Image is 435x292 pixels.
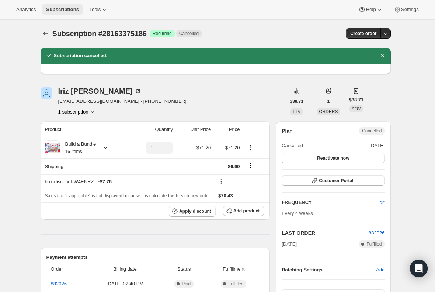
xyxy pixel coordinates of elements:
button: Edit [372,197,389,208]
a: 882026 [51,281,67,286]
button: Product actions [244,143,256,151]
span: Customer Portal [319,178,353,184]
button: 1 [323,96,334,107]
span: Settings [401,7,419,13]
span: Every 4 weeks [282,211,313,216]
span: $6.99 [228,164,240,169]
span: Fulfilled [228,281,243,287]
span: Tools [89,7,101,13]
button: Apply discount [169,206,216,217]
button: Dismiss notification [377,51,388,61]
th: Shipping [41,158,128,174]
span: Edit [376,199,384,206]
th: Price [213,121,242,138]
th: Unit Price [175,121,213,138]
span: Recurring [153,31,172,36]
span: Apply discount [179,208,211,214]
span: Billing date [90,265,160,273]
div: Iriz [PERSON_NAME] [58,87,142,95]
span: 1 [327,98,330,104]
span: Cancelled [282,142,303,149]
th: Quantity [128,121,175,138]
h2: Payment attempts [46,254,264,261]
span: Status [165,265,203,273]
th: Order [46,261,88,277]
th: Product [41,121,128,138]
span: $38.71 [290,98,304,104]
span: AOV [352,106,361,111]
h2: LAST ORDER [282,229,369,237]
button: Reactivate now [282,153,384,163]
span: $70.43 [218,193,233,198]
small: 16 Items [65,149,82,154]
span: $38.71 [349,96,364,104]
span: [EMAIL_ADDRESS][DOMAIN_NAME] · [PHONE_NUMBER] [58,98,187,105]
a: 882026 [369,230,384,236]
h2: Plan [282,127,293,135]
span: [DATE] [370,142,385,149]
span: Cancelled [179,31,199,36]
button: Analytics [12,4,40,15]
button: Tools [85,4,112,15]
span: Fulfillment [208,265,260,273]
button: Create order [346,28,381,39]
span: Iriz Sanchez-Hernandez [41,87,52,99]
button: Subscriptions [41,28,51,39]
span: Fulfilled [366,241,382,247]
h2: FREQUENCY [282,199,376,206]
span: Sales tax (if applicable) is not displayed because it is calculated with each new order. [45,193,211,198]
span: Reactivate now [317,155,349,161]
span: LTV [293,109,300,114]
span: Add product [233,208,260,214]
button: Product actions [58,108,96,115]
button: $38.71 [286,96,308,107]
button: Settings [389,4,423,15]
button: Help [354,4,387,15]
span: [DATE] [282,240,297,248]
span: Subscription #28163375186 [52,29,147,38]
div: Build a Bundle [60,140,96,155]
span: $71.20 [225,145,240,150]
button: Add [372,264,389,276]
span: Add [376,266,384,274]
span: ORDERS [319,109,338,114]
h6: Batching Settings [282,266,376,274]
h2: Subscription cancelled. [54,52,108,59]
div: box-discount-W4ENRZ [45,178,211,185]
span: Paid [182,281,191,287]
button: Customer Portal [282,175,384,186]
button: Subscriptions [42,4,83,15]
button: Add product [223,206,264,216]
span: $71.20 [196,145,211,150]
span: [DATE] · 02:40 PM [90,280,160,288]
div: Open Intercom Messenger [410,260,428,277]
span: Help [366,7,376,13]
span: Create order [350,31,376,36]
button: Shipping actions [244,161,256,170]
span: Cancelled [362,128,382,134]
button: 882026 [369,229,384,237]
span: - $7.76 [98,178,112,185]
span: Analytics [16,7,36,13]
span: Subscriptions [46,7,79,13]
